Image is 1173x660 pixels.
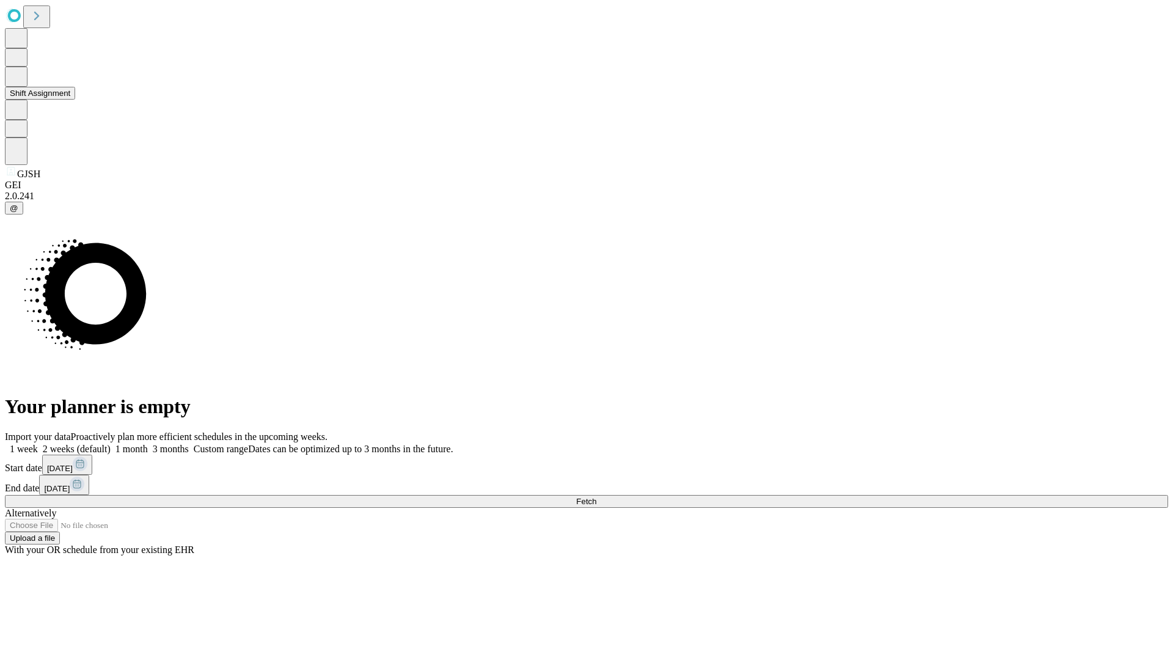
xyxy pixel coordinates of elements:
[5,202,23,215] button: @
[44,484,70,493] span: [DATE]
[5,395,1168,418] h1: Your planner is empty
[5,455,1168,475] div: Start date
[10,444,38,454] span: 1 week
[5,431,71,442] span: Import your data
[576,497,596,506] span: Fetch
[10,204,18,213] span: @
[5,180,1168,191] div: GEI
[5,475,1168,495] div: End date
[17,169,40,179] span: GJSH
[5,532,60,544] button: Upload a file
[153,444,189,454] span: 3 months
[5,87,75,100] button: Shift Assignment
[71,431,327,442] span: Proactively plan more efficient schedules in the upcoming weeks.
[39,475,89,495] button: [DATE]
[5,495,1168,508] button: Fetch
[5,544,194,555] span: With your OR schedule from your existing EHR
[248,444,453,454] span: Dates can be optimized up to 3 months in the future.
[42,455,92,475] button: [DATE]
[43,444,111,454] span: 2 weeks (default)
[194,444,248,454] span: Custom range
[5,508,56,518] span: Alternatively
[47,464,73,473] span: [DATE]
[5,191,1168,202] div: 2.0.241
[115,444,148,454] span: 1 month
